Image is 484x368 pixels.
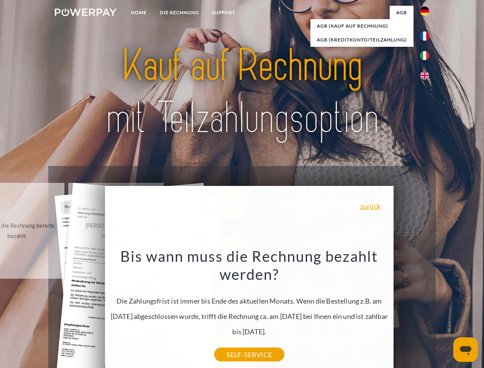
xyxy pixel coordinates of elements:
[453,337,478,362] iframe: Schaltfläche zum Öffnen des Messaging-Fensters
[55,8,116,16] img: logo-powerpay-white.svg
[310,19,413,33] a: AGB (Kauf auf Rechnung)
[214,348,284,361] a: SELF-SERVICE
[153,6,205,20] a: DIE RECHNUNG
[109,247,389,355] div: Die Zahlungsfrist ist immer bis Ende des aktuellen Monats. Wenn die Bestellung z.B. am [DATE] abg...
[73,220,159,241] div: [PERSON_NAME] wurde retourniert
[390,6,413,20] a: agb
[420,71,429,80] img: en
[205,6,242,20] a: SUPPORT
[360,203,381,210] a: zurück
[420,31,429,41] img: fr
[125,6,153,20] a: Home
[310,33,413,47] a: AGB (Kreditkonto/Teilzahlung)
[420,7,429,16] img: de
[420,51,429,60] img: it
[73,37,411,147] img: title-powerpay_de.svg
[109,247,389,284] h3: Bis wann muss die Rechnung bezahlt werden?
